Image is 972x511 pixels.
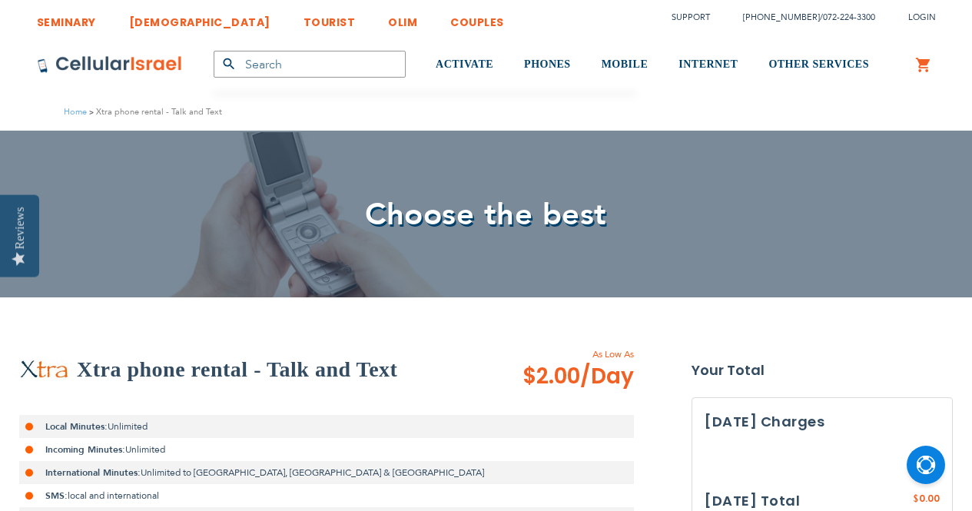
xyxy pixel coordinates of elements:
[692,359,953,382] strong: Your Total
[705,410,940,433] h3: [DATE] Charges
[77,354,397,385] h2: Xtra phone rental - Talk and Text
[908,12,936,23] span: Login
[19,360,69,380] img: Xtra phone rental - Talk and Text
[672,12,710,23] a: Support
[678,36,738,94] a: INTERNET
[743,12,820,23] a: [PHONE_NUMBER]
[87,105,222,119] li: Xtra phone rental - Talk and Text
[436,58,493,70] span: ACTIVATE
[602,36,649,94] a: MOBILE
[304,4,356,32] a: TOURIST
[388,4,417,32] a: OLIM
[19,484,634,507] li: local and international
[19,415,634,438] li: Unlimited
[602,58,649,70] span: MOBILE
[913,493,919,506] span: $
[37,4,96,32] a: SEMINARY
[13,207,27,249] div: Reviews
[768,58,869,70] span: OTHER SERVICES
[45,489,68,502] strong: SMS:
[45,443,125,456] strong: Incoming Minutes:
[214,51,406,78] input: Search
[37,55,183,74] img: Cellular Israel Logo
[19,461,634,484] li: Unlimited to [GEOGRAPHIC_DATA], [GEOGRAPHIC_DATA] & [GEOGRAPHIC_DATA]
[481,347,634,361] span: As Low As
[129,4,270,32] a: [DEMOGRAPHIC_DATA]
[450,4,504,32] a: COUPLES
[64,106,87,118] a: Home
[365,194,607,236] span: Choose the best
[768,36,869,94] a: OTHER SERVICES
[524,36,571,94] a: PHONES
[45,466,141,479] strong: International Minutes:
[580,361,634,392] span: /Day
[919,492,940,505] span: 0.00
[19,438,634,461] li: Unlimited
[45,420,108,433] strong: Local Minutes:
[823,12,875,23] a: 072-224-3300
[522,361,634,392] span: $2.00
[678,58,738,70] span: INTERNET
[524,58,571,70] span: PHONES
[728,6,875,28] li: /
[436,36,493,94] a: ACTIVATE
